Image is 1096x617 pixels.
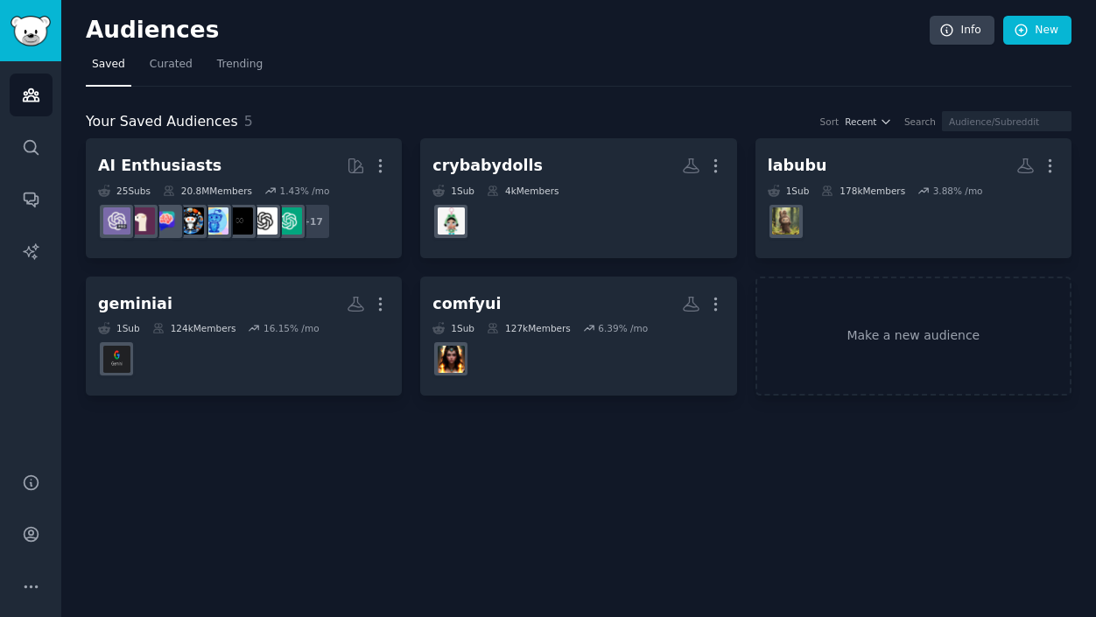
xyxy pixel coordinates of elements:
[86,277,402,396] a: geminiai1Sub124kMembers16.15% /moGeminiAI
[275,207,302,235] img: ChatGPT
[438,207,465,235] img: CryBabyDolls
[217,57,263,73] span: Trending
[768,155,827,177] div: labubu
[845,116,892,128] button: Recent
[845,116,876,128] span: Recent
[598,322,648,334] div: 6.39 % /mo
[487,185,559,197] div: 4k Members
[244,113,253,130] span: 5
[201,207,228,235] img: artificial
[98,155,221,177] div: AI Enthusiasts
[152,207,179,235] img: ChatGPTPromptGenius
[86,111,238,133] span: Your Saved Audiences
[103,346,130,373] img: GeminiAI
[11,16,51,46] img: GummySearch logo
[420,138,736,258] a: crybabydolls1Sub4kMembersCryBabyDolls
[942,111,1071,131] input: Audience/Subreddit
[930,16,994,46] a: Info
[1003,16,1071,46] a: New
[226,207,253,235] img: ArtificialInteligence
[98,293,172,315] div: geminiai
[177,207,204,235] img: aiArt
[432,155,543,177] div: crybabydolls
[933,185,983,197] div: 3.88 % /mo
[755,277,1071,396] a: Make a new audience
[821,185,905,197] div: 178k Members
[820,116,840,128] div: Sort
[144,51,199,87] a: Curated
[150,57,193,73] span: Curated
[98,185,151,197] div: 25 Sub s
[420,277,736,396] a: comfyui1Sub127kMembers6.39% /mocomfyui
[86,138,402,258] a: AI Enthusiasts25Subs20.8MMembers1.43% /mo+17ChatGPTOpenAIArtificialInteligenceartificialaiArtChat...
[152,322,236,334] div: 124k Members
[250,207,278,235] img: OpenAI
[904,116,936,128] div: Search
[92,57,125,73] span: Saved
[487,322,571,334] div: 127k Members
[432,322,474,334] div: 1 Sub
[86,17,930,45] h2: Audiences
[163,185,252,197] div: 20.8M Members
[128,207,155,235] img: LocalLLaMA
[98,322,140,334] div: 1 Sub
[432,185,474,197] div: 1 Sub
[768,185,810,197] div: 1 Sub
[263,322,320,334] div: 16.15 % /mo
[279,185,329,197] div: 1.43 % /mo
[211,51,269,87] a: Trending
[86,51,131,87] a: Saved
[438,346,465,373] img: comfyui
[294,203,331,240] div: + 17
[103,207,130,235] img: ChatGPTPro
[432,293,501,315] div: comfyui
[772,207,799,235] img: labubu
[755,138,1071,258] a: labubu1Sub178kMembers3.88% /molabubu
